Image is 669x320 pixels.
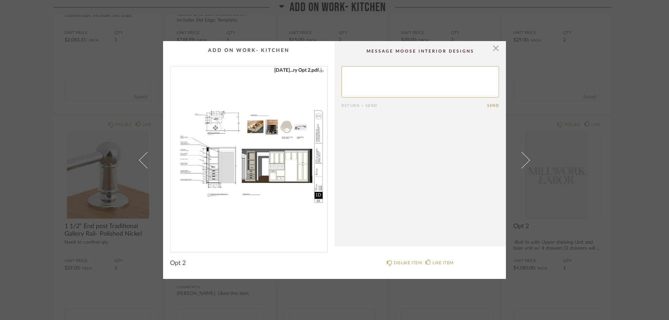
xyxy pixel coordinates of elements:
[170,67,327,247] div: 0
[489,41,503,55] button: Close
[394,259,422,266] div: DISLIKE ITEM
[487,103,499,108] button: Send
[170,259,186,267] span: Opt 2
[170,67,327,247] img: 940e40f1-1ce5-44c8-9eb2-31f20b75ff0a_1000x1000.jpg
[274,67,324,74] a: [DATE]...ry Opt 2.pdf
[341,103,487,108] div: Return = Send
[432,259,453,266] div: LIKE ITEM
